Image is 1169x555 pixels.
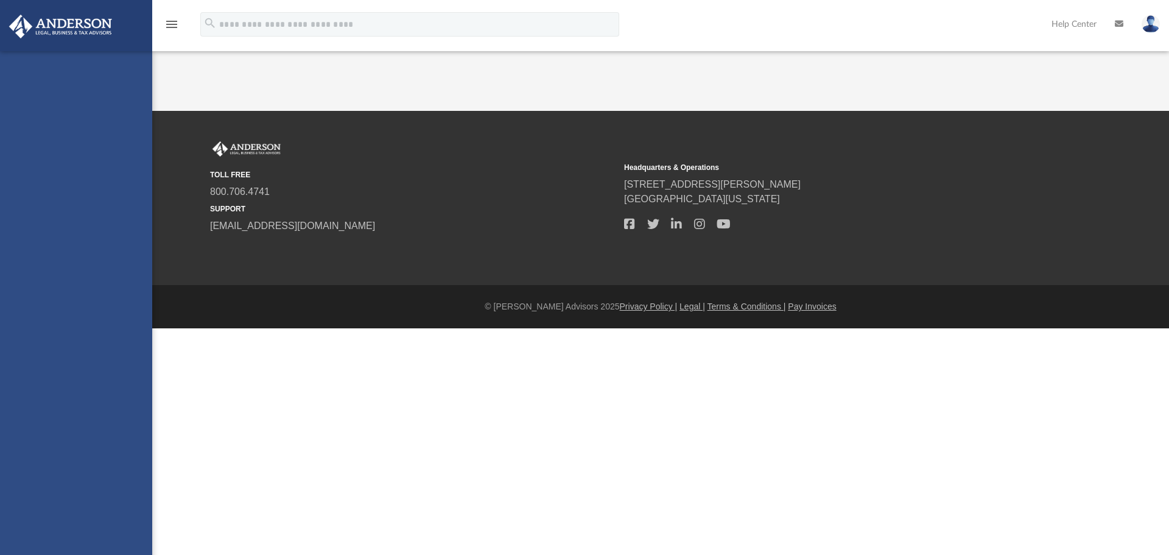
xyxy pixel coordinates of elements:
img: Anderson Advisors Platinum Portal [210,141,283,157]
a: menu [164,23,179,32]
img: User Pic [1142,15,1160,33]
div: © [PERSON_NAME] Advisors 2025 [152,300,1169,313]
a: Terms & Conditions | [707,302,786,311]
a: Privacy Policy | [620,302,678,311]
small: Headquarters & Operations [624,162,1030,173]
a: Legal | [679,302,705,311]
small: SUPPORT [210,203,616,214]
a: [GEOGRAPHIC_DATA][US_STATE] [624,194,780,204]
a: [EMAIL_ADDRESS][DOMAIN_NAME] [210,221,375,231]
a: 800.706.4741 [210,186,270,197]
a: [STREET_ADDRESS][PERSON_NAME] [624,179,801,189]
img: Anderson Advisors Platinum Portal [5,15,116,38]
i: menu [164,17,179,32]
a: Pay Invoices [788,302,836,311]
i: search [203,16,217,30]
small: TOLL FREE [210,169,616,180]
